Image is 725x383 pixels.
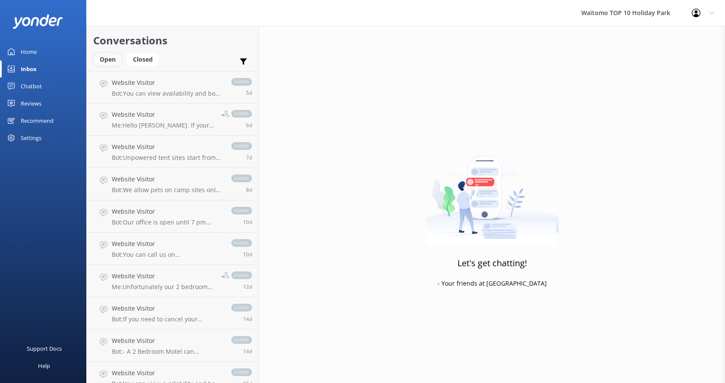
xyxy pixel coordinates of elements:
[231,78,252,86] span: closed
[21,43,37,60] div: Home
[93,54,126,64] a: Open
[231,336,252,344] span: closed
[457,256,527,270] h3: Let's get chatting!
[87,200,258,233] a: Website VisitorBot:Our office is open until 7 pm daily. If you will be checking in later than 7 p...
[231,110,252,118] span: closed
[231,368,252,376] span: closed
[87,330,258,362] a: Website VisitorBot:- A 2 Bedroom Motel can accommodate up to 6 guests, which would be suitable fo...
[246,154,252,161] span: 05:53pm 06-Aug-2025 (UTC +12:00) Pacific/Auckland
[246,89,252,97] span: 09:38am 09-Aug-2025 (UTC +12:00) Pacific/Auckland
[126,54,164,64] a: Closed
[112,174,223,184] h4: Website Visitor
[231,174,252,182] span: closed
[27,340,62,357] div: Support Docs
[112,271,215,281] h4: Website Visitor
[112,207,223,216] h4: Website Visitor
[87,168,258,200] a: Website VisitorBot:We allow pets on camp sites only, by prior arrangement outside of peak season,...
[93,32,252,49] h2: Conversations
[112,186,223,194] p: Bot: We allow pets on camp sites only, by prior arrangement outside of peak season, with a charge...
[112,304,223,313] h4: Website Visitor
[231,207,252,215] span: closed
[112,90,223,97] p: Bot: You can view availability and book your Top 10 Holiday stay on our website at [URL][DOMAIN_N...
[87,297,258,330] a: Website VisitorBot:If you need to cancel your reservation, please email [EMAIL_ADDRESS][DOMAIN_NA...
[112,121,215,129] p: Me: Hello [PERSON_NAME]. If your flight is delayed we can do a date change for your booking if ne...
[243,283,252,290] span: 09:25am 02-Aug-2025 (UTC +12:00) Pacific/Auckland
[21,95,41,112] div: Reviews
[112,348,223,355] p: Bot: - A 2 Bedroom Motel can accommodate up to 6 guests, which would be suitable for two adults a...
[112,283,215,291] p: Me: Unfortunately our 2 bedroom units can't have two double beds as the room with the bunks are n...
[21,78,42,95] div: Chatbot
[112,368,223,378] h4: Website Visitor
[112,315,223,323] p: Bot: If you need to cancel your reservation, please email [EMAIL_ADDRESS][DOMAIN_NAME].
[87,71,258,103] a: Website VisitorBot:You can view availability and book your Top 10 Holiday stay on our website at ...
[13,14,63,28] img: yonder-white-logo.png
[231,142,252,150] span: closed
[243,218,252,226] span: 05:26am 04-Aug-2025 (UTC +12:00) Pacific/Auckland
[243,251,252,258] span: 11:27am 03-Aug-2025 (UTC +12:00) Pacific/Auckland
[21,60,37,78] div: Inbox
[438,279,547,288] p: - Your friends at [GEOGRAPHIC_DATA]
[112,154,223,162] p: Bot: Unpowered tent sites start from $31 for the first person and $30 for every additional adult.
[112,142,223,152] h4: Website Visitor
[112,110,215,119] h4: Website Visitor
[243,315,252,323] span: 11:20am 30-Jul-2025 (UTC +12:00) Pacific/Auckland
[112,239,223,249] h4: Website Visitor
[243,348,252,355] span: 11:19am 30-Jul-2025 (UTC +12:00) Pacific/Auckland
[112,78,223,87] h4: Website Visitor
[87,103,258,136] a: Website VisitorMe:Hello [PERSON_NAME]. If your flight is delayed we can do a date change for your...
[87,136,258,168] a: Website VisitorBot:Unpowered tent sites start from $31 for the first person and $30 for every add...
[246,186,252,193] span: 05:46pm 05-Aug-2025 (UTC +12:00) Pacific/Auckland
[21,129,41,146] div: Settings
[246,121,252,129] span: 01:56pm 07-Aug-2025 (UTC +12:00) Pacific/Auckland
[87,233,258,265] a: Website VisitorBot:You can call us on [PHONE_NUMBER].closed10d
[38,357,50,374] div: Help
[21,112,54,129] div: Recommend
[112,218,223,226] p: Bot: Our office is open until 7 pm daily. If you will be checking in later than 7 pm, please give...
[231,271,252,279] span: closed
[87,265,258,297] a: Website VisitorMe:Unfortunately our 2 bedroom units can't have two double beds as the room with t...
[93,53,122,66] div: Open
[112,251,223,258] p: Bot: You can call us on [PHONE_NUMBER].
[126,53,159,66] div: Closed
[231,239,252,247] span: closed
[231,304,252,311] span: closed
[112,336,223,346] h4: Website Visitor
[426,138,559,246] img: artwork of a man stealing a conversation from at giant smartphone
